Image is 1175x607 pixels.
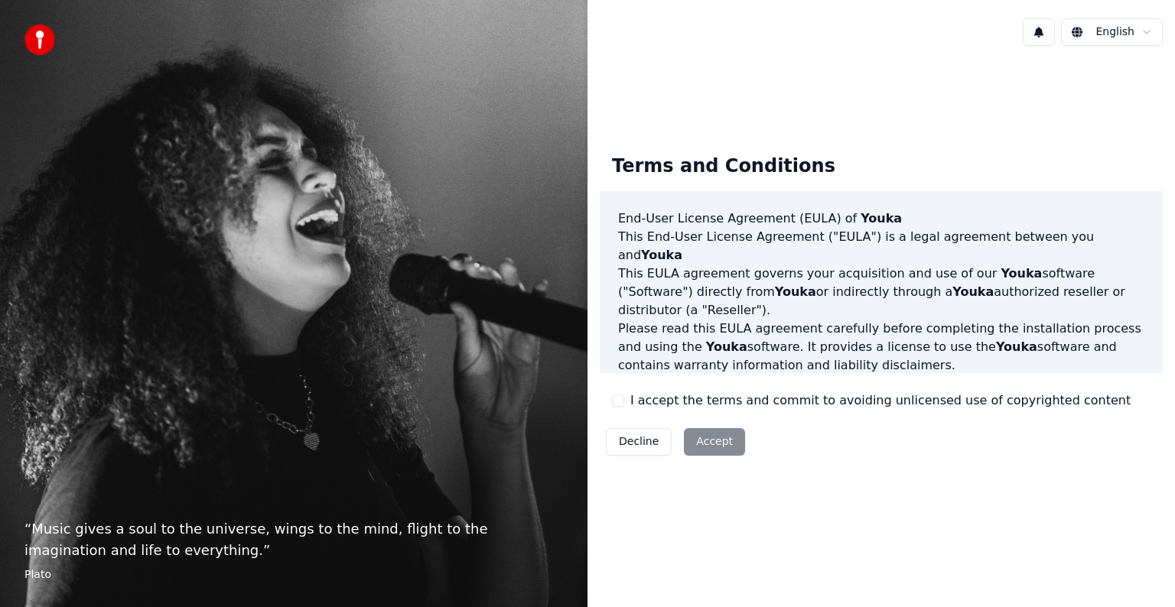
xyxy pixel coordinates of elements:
label: I accept the terms and commit to avoiding unlicensed use of copyrighted content [630,391,1131,410]
p: Please read this EULA agreement carefully before completing the installation process and using th... [618,320,1144,375]
footer: Plato [24,567,563,583]
span: Youka [952,284,994,299]
span: Youka [1001,266,1042,281]
p: This End-User License Agreement ("EULA") is a legal agreement between you and [618,228,1144,265]
img: youka [24,24,55,55]
span: Youka [861,211,902,226]
p: “ Music gives a soul to the universe, wings to the mind, flight to the imagination and life to ev... [24,518,563,561]
span: Youka [706,339,747,354]
h3: End-User License Agreement (EULA) of [618,209,1144,228]
p: This EULA agreement governs your acquisition and use of our software ("Software") directly from o... [618,265,1144,320]
button: Decline [606,428,672,456]
span: Youka [641,248,682,262]
span: Youka [775,284,816,299]
span: Youka [996,339,1037,354]
div: Terms and Conditions [600,142,848,191]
